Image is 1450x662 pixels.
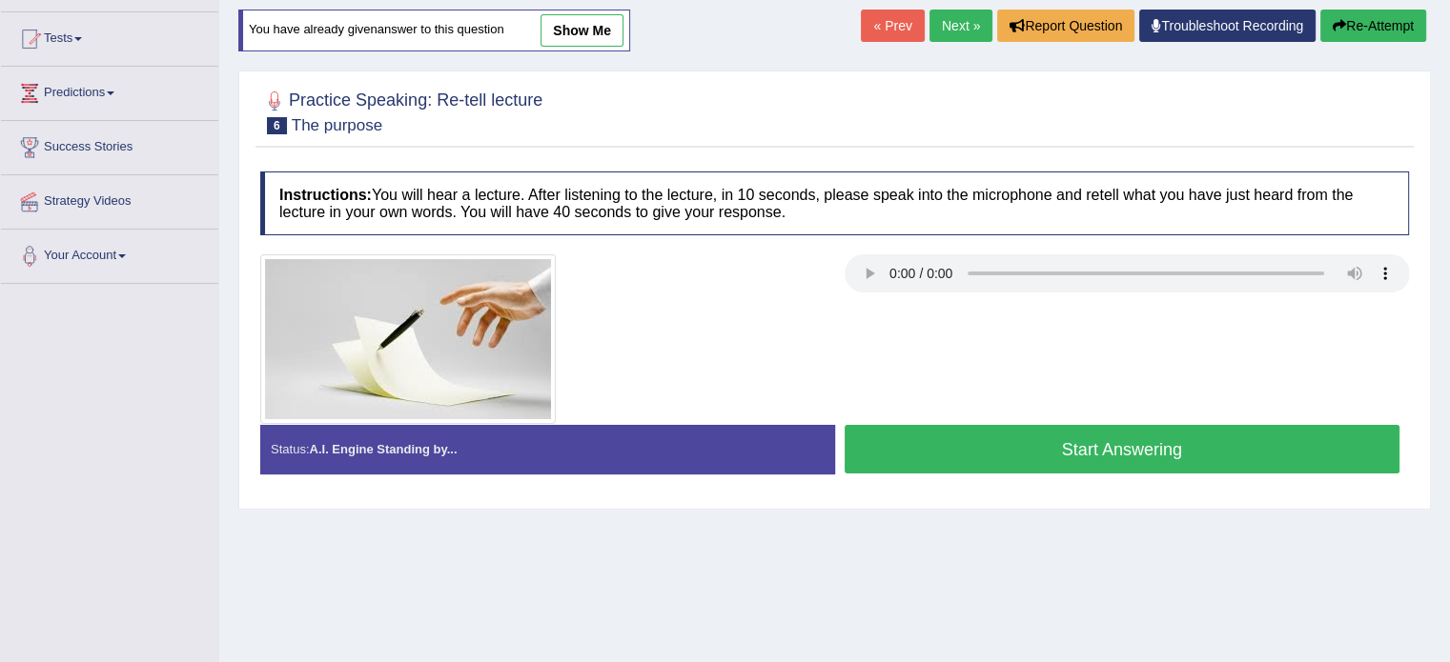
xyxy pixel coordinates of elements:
h2: Practice Speaking: Re-tell lecture [260,87,542,134]
a: Success Stories [1,121,218,169]
h4: You will hear a lecture. After listening to the lecture, in 10 seconds, please speak into the mic... [260,171,1409,235]
a: « Prev [861,10,924,42]
a: Tests [1,12,218,60]
b: Instructions: [279,187,372,203]
small: The purpose [292,116,382,134]
a: Your Account [1,230,218,277]
strong: A.I. Engine Standing by... [309,442,457,456]
button: Start Answering [845,425,1400,473]
a: Predictions [1,67,218,114]
a: Strategy Videos [1,175,218,223]
div: Status: [260,425,835,473]
span: 6 [267,117,287,134]
button: Report Question [997,10,1134,42]
a: show me [541,14,623,47]
button: Re-Attempt [1320,10,1426,42]
div: You have already given answer to this question [238,10,630,51]
a: Next » [929,10,992,42]
a: Troubleshoot Recording [1139,10,1316,42]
